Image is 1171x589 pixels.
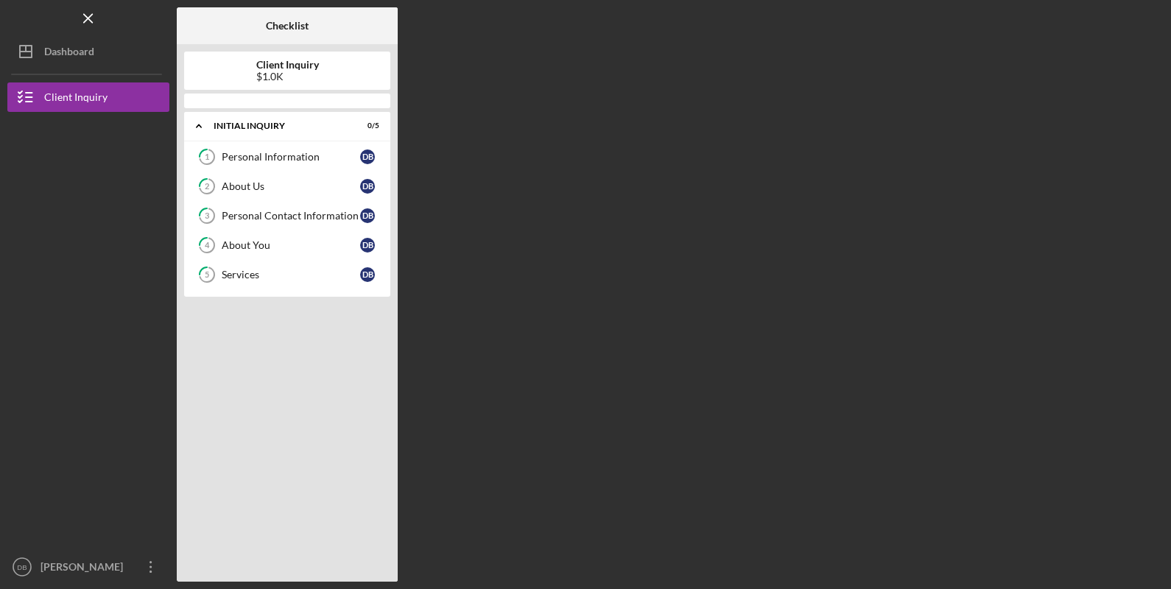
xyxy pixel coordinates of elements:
[256,71,319,82] div: $1.0K
[191,201,383,230] a: 3Personal Contact InformationDB
[205,182,209,191] tspan: 2
[37,552,133,585] div: [PERSON_NAME]
[191,260,383,289] a: 5ServicesDB
[214,121,342,130] div: Initial Inquiry
[360,208,375,223] div: D B
[222,269,360,281] div: Services
[222,239,360,251] div: About You
[7,552,169,582] button: DB[PERSON_NAME]
[205,152,209,162] tspan: 1
[44,37,94,70] div: Dashboard
[360,267,375,282] div: D B
[7,82,169,112] button: Client Inquiry
[360,179,375,194] div: D B
[360,238,375,253] div: D B
[205,270,209,280] tspan: 5
[191,230,383,260] a: 4About YouDB
[7,37,169,66] button: Dashboard
[205,211,209,221] tspan: 3
[191,142,383,172] a: 1Personal InformationDB
[44,82,108,116] div: Client Inquiry
[222,151,360,163] div: Personal Information
[205,241,210,250] tspan: 4
[191,172,383,201] a: 2About UsDB
[353,121,379,130] div: 0 / 5
[256,59,319,71] b: Client Inquiry
[222,180,360,192] div: About Us
[222,210,360,222] div: Personal Contact Information
[360,149,375,164] div: D B
[17,563,27,571] text: DB
[266,20,309,32] b: Checklist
